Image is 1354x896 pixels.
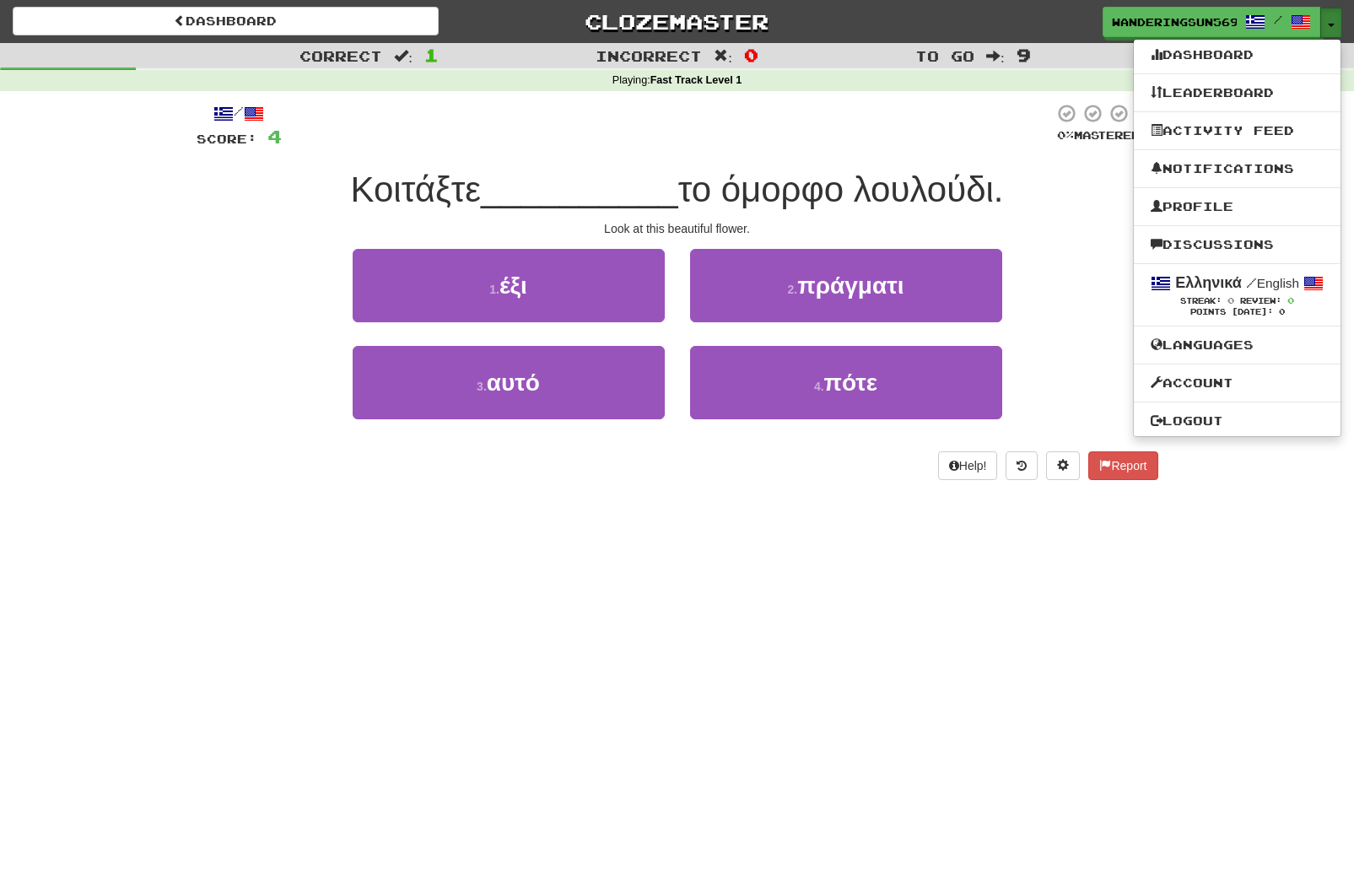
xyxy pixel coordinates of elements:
[915,47,974,64] span: To go
[1134,410,1341,432] a: Logout
[394,49,413,63] span: :
[1134,44,1341,66] a: Dashboard
[678,170,1004,209] span: το όμορφο λουλούδι.
[1006,451,1038,480] button: Round history (alt+y)
[1134,82,1341,104] a: Leaderboard
[1240,296,1281,305] span: Review:
[1134,120,1341,142] a: Activity Feed
[824,370,878,396] span: πότε
[596,47,702,64] span: Incorrect
[744,45,758,65] span: 0
[350,170,481,209] span: Κοιτάξτε
[267,126,282,147] span: 4
[1151,307,1324,318] div: Points [DATE]: 0
[464,7,890,36] a: Clozemaster
[353,346,665,419] button: 3.αυτό
[299,47,382,64] span: Correct
[986,49,1005,63] span: :
[1088,451,1157,480] button: Report
[1274,13,1282,25] span: /
[1134,334,1341,356] a: Languages
[477,380,487,393] small: 3 .
[1175,274,1242,291] strong: Ελληνικά
[353,249,665,322] button: 1.έξι
[788,283,798,296] small: 2 .
[197,220,1158,237] div: Look at this beautiful flower.
[13,7,439,35] a: Dashboard
[487,370,540,396] span: αυτό
[1103,7,1320,37] a: WanderingSun5695 /
[814,380,824,393] small: 4 .
[690,249,1002,322] button: 2.πράγματι
[690,346,1002,419] button: 4.πότε
[499,273,527,299] span: έξι
[489,283,499,296] small: 1 .
[1180,296,1222,305] span: Streak:
[938,451,998,480] button: Help!
[1227,295,1234,305] span: 0
[1057,128,1074,142] span: 0 %
[650,74,742,86] strong: Fast Track Level 1
[1112,14,1237,30] span: WanderingSun5695
[1134,372,1341,394] a: Account
[1134,234,1341,256] a: Discussions
[424,45,439,65] span: 1
[481,170,678,209] span: __________
[1134,196,1341,218] a: Profile
[1054,128,1158,143] div: Mastered
[797,273,904,299] span: πράγματι
[197,103,282,124] div: /
[1134,264,1341,326] a: Ελληνικά /English Streak: 0 Review: 0 Points [DATE]: 0
[1134,158,1341,180] a: Notifications
[714,49,732,63] span: :
[1246,276,1299,290] small: English
[1246,275,1257,290] span: /
[197,132,257,146] span: Score:
[1017,45,1031,65] span: 9
[1287,295,1294,305] span: 0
